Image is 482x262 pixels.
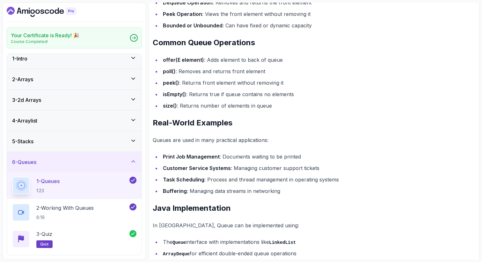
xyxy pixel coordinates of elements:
li: : Process and thread management in operating systems [161,175,475,184]
li: : Removes and returns front element [161,67,475,76]
a: Your Certificate is Ready! 🎉Course Completed! [7,27,142,48]
li: : Returns front element without removing it [161,78,475,87]
h2: Your Certificate is Ready! 🎉 [11,32,79,39]
li: : Managing data streams in networking [161,187,475,195]
h3: 1 - Intro [12,55,27,62]
strong: Print Job Management [163,153,220,160]
button: 2-Arrays [7,69,142,89]
h3: 5 - Stacks [12,138,33,145]
h2: Common Queue Operations [153,38,475,48]
li: The interface with implementations like [161,237,475,247]
button: 6-Queues [7,152,142,172]
button: 4-Arraylist [7,110,142,131]
strong: isEmpty() [163,91,186,97]
p: Course Completed! [11,39,79,44]
h3: 3 - 2d Arrays [12,96,41,104]
code: LinkedList [269,240,296,245]
p: 1:23 [36,188,60,194]
button: 1-Intro [7,48,142,69]
button: 2-Working With Queues6:19 [12,203,136,221]
button: 1-Queues1:23 [12,177,136,195]
code: ArrayDeque [163,251,190,257]
strong: peek() [163,80,179,86]
strong: Bounded or Unbounded [163,22,223,29]
button: 5-Stacks [7,131,142,152]
p: In [GEOGRAPHIC_DATA], Queue can be implemented using: [153,221,475,230]
strong: Buffering [163,188,187,194]
p: 3 - Quiz [36,230,52,238]
p: 1 - Queues [36,177,60,185]
li: for efficient double-ended queue operations [161,249,475,258]
li: : Returns true if queue contains no elements [161,90,475,99]
li: : Documents waiting to be printed [161,152,475,161]
strong: Customer Service Systems [163,165,231,171]
strong: size() [163,103,177,109]
h3: 4 - Arraylist [12,117,37,124]
h3: 2 - Arrays [12,75,33,83]
strong: Peek Operation [163,11,202,17]
li: : Can have fixed or dynamic capacity [161,21,475,30]
button: 3-Quizquiz [12,230,136,248]
strong: Task Scheduling [163,176,204,183]
p: 2 - Working With Queues [36,204,94,212]
li: : Returns number of elements in queue [161,101,475,110]
p: Queues are used in many practical applications: [153,136,475,145]
li: : Views the front element without removing it [161,10,475,18]
p: 6:19 [36,214,94,221]
strong: offer(E element) [163,57,204,63]
h2: Java Implementation [153,203,475,213]
h2: Real-World Examples [153,118,475,128]
button: 3-2d Arrays [7,90,142,110]
strong: poll() [163,68,176,74]
span: quiz [40,242,49,247]
a: Dashboard [7,7,91,17]
li: : Adds element to back of queue [161,55,475,64]
li: : Managing customer support tickets [161,164,475,173]
h3: 6 - Queues [12,158,36,166]
code: Queue [172,240,186,245]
